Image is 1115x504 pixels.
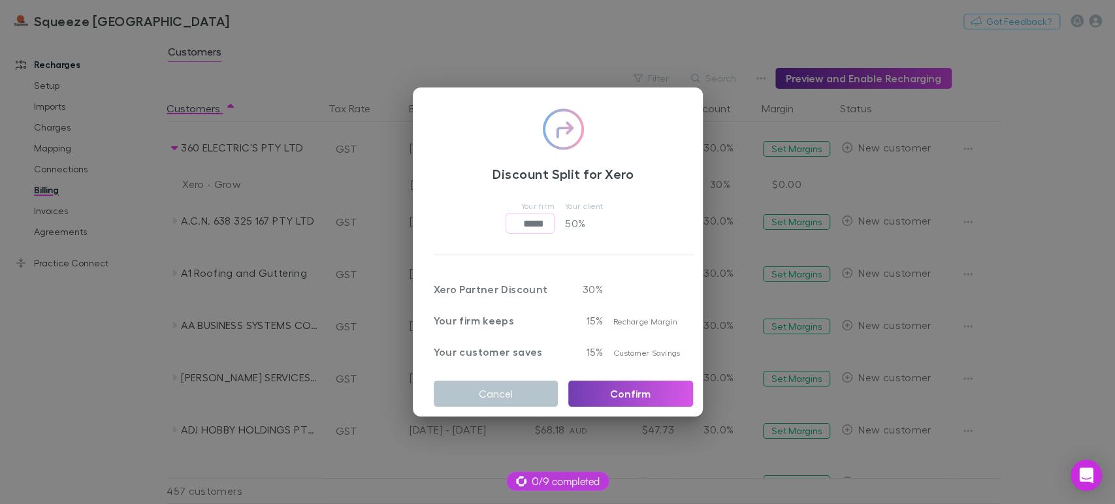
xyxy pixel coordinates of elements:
p: Your firm keeps [434,313,558,328]
button: Cancel [434,381,558,407]
span: Recharge Margin [613,317,677,326]
p: 15% [568,344,603,360]
button: Confirm [568,381,693,407]
p: 50 % [565,213,617,234]
span: Your firm [521,201,555,211]
img: checkmark [542,108,584,150]
p: 15% [568,313,603,328]
h3: Discount Split for Xero [434,166,693,181]
span: Customer Savings [613,348,680,358]
p: Xero Partner Discount [434,281,558,297]
div: Open Intercom Messenger [1071,460,1102,491]
p: Your customer saves [434,344,558,360]
p: 30 % [568,281,603,297]
span: Your client [565,201,603,211]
